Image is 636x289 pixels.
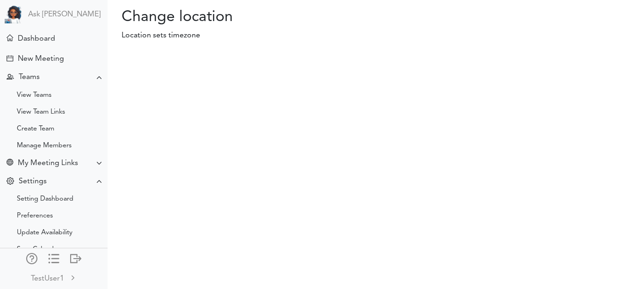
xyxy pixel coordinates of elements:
[17,93,51,98] div: View Teams
[7,35,13,41] div: Home
[7,159,13,168] div: Share Meeting Link
[18,35,55,43] div: Dashboard
[108,8,275,26] h2: Change location
[1,267,107,288] a: TestUser1
[17,144,72,148] div: Manage Members
[17,214,53,218] div: Preferences
[108,30,477,41] p: Location sets timezone
[48,253,59,266] a: Change side menu
[17,110,65,115] div: View Team Links
[31,273,64,284] div: TestUser1
[70,253,81,262] div: Log out
[17,231,72,235] div: Update Availability
[19,177,47,186] div: Settings
[18,159,78,168] div: My Meeting Links
[18,55,64,64] div: New Meeting
[19,73,40,82] div: Teams
[7,55,13,62] div: Creating Meeting
[7,177,14,186] div: Change Settings
[17,127,54,131] div: Create Team
[5,5,23,23] img: Powered by TEAMCAL AI
[17,197,73,202] div: Setting Dashboard
[26,253,37,262] div: Manage Members and Externals
[48,253,59,262] div: Show only icons
[17,247,59,252] div: Sync Calendar
[28,10,101,19] a: Ask [PERSON_NAME]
